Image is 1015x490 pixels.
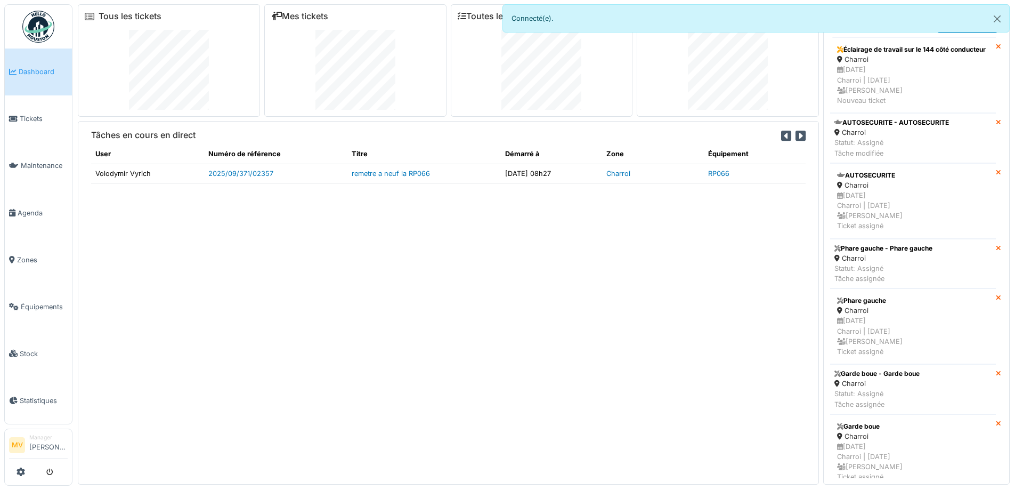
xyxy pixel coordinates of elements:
span: Équipements [21,302,68,312]
span: Stock [20,349,68,359]
div: [DATE] Charroi | [DATE] [PERSON_NAME] Ticket assigné [837,441,989,483]
div: Garde boue - Garde boue [834,369,920,379]
th: Numéro de référence [204,144,347,164]
div: Phare gauche [837,296,989,306]
div: [DATE] Charroi | [DATE] [PERSON_NAME] Ticket assigné [837,190,989,231]
div: Charroi [834,379,920,389]
div: Charroi [837,54,989,65]
a: Tous les tickets [99,11,161,21]
td: Volodymir Vyrich [91,164,204,183]
span: Tickets [20,114,68,124]
a: Garde boue - Garde boue Charroi Statut: AssignéTâche assignée [830,364,996,414]
a: Agenda [5,189,72,236]
a: Toutes les tâches [458,11,537,21]
div: Statut: Assigné Tâche assignée [834,263,932,284]
a: remetre a neuf la RP066 [352,170,430,178]
td: [DATE] 08h27 [501,164,603,183]
a: Statistiques [5,377,72,424]
a: Phare gauche Charroi [DATE]Charroi | [DATE] [PERSON_NAME]Ticket assigné [830,288,996,364]
li: [PERSON_NAME] [29,433,68,456]
div: [DATE] Charroi | [DATE] [PERSON_NAME] Nouveau ticket [837,65,989,106]
div: Charroi [837,431,989,441]
div: AUTOSECURITE [837,171,989,180]
a: AUTOSECURITE - AUTOSECURITE Charroi Statut: AssignéTâche modifiée [830,113,996,163]
a: Mes tickets [271,11,328,21]
div: Statut: Assigné Tâche modifiée [834,138,949,158]
div: Charroi [834,253,932,263]
a: Maintenance [5,142,72,189]
a: Garde boue Charroi [DATE]Charroi | [DATE] [PERSON_NAME]Ticket assigné [830,414,996,490]
th: Démarré à [501,144,603,164]
a: RP066 [708,170,729,178]
div: Charroi [837,306,989,316]
th: Titre [347,144,501,164]
div: Garde boue [837,422,989,431]
a: Zones [5,236,72,283]
button: Close [985,5,1009,33]
span: Maintenance [21,160,68,171]
div: [DATE] Charroi | [DATE] [PERSON_NAME] Ticket assigné [837,316,989,357]
div: Charroi [837,180,989,190]
a: Phare gauche - Phare gauche Charroi Statut: AssignéTâche assignée [830,239,996,289]
a: AUTOSECURITE Charroi [DATE]Charroi | [DATE] [PERSON_NAME]Ticket assigné [830,163,996,239]
th: Zone [602,144,704,164]
a: Tickets [5,95,72,142]
div: AUTOSECURITE - AUTOSECURITE [834,118,949,127]
div: Manager [29,433,68,441]
img: Badge_color-CXgf-gQk.svg [22,11,54,43]
a: Éclairage de travail sur le 144 côté conducteur Charroi [DATE]Charroi | [DATE] [PERSON_NAME]Nouve... [830,37,996,113]
a: Stock [5,330,72,377]
div: Éclairage de travail sur le 144 côté conducteur [837,45,989,54]
th: Équipement [704,144,806,164]
span: translation missing: fr.shared.user [95,150,111,158]
a: MV Manager[PERSON_NAME] [9,433,68,459]
span: Agenda [18,208,68,218]
span: Zones [17,255,68,265]
h6: Tâches en cours en direct [91,130,196,140]
li: MV [9,437,25,453]
div: Charroi [834,127,949,138]
a: Charroi [606,170,630,178]
span: Statistiques [20,396,68,406]
div: Phare gauche - Phare gauche [834,244,932,253]
a: Dashboard [5,49,72,95]
span: Dashboard [19,67,68,77]
a: 2025/09/371/02357 [208,170,273,178]
div: Connecté(e). [502,4,1010,33]
div: Statut: Assigné Tâche assignée [834,389,920,409]
a: Équipements [5,283,72,330]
